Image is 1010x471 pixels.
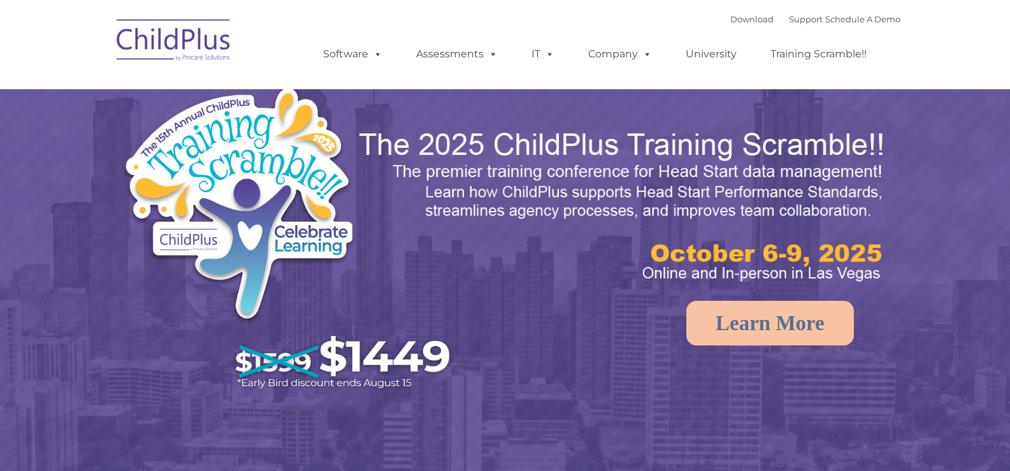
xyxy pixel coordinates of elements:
a: Assessments [403,41,510,67]
a: Company [575,41,665,67]
a: Schedule A Demo [825,14,900,24]
a: Download [730,14,774,24]
img: ChildPlus by Procare Solutions [110,10,238,74]
font: | [730,14,900,24]
a: University [673,41,749,67]
a: Software [310,41,395,67]
a: Learn More [686,301,854,345]
a: Support [789,14,823,24]
a: IT [519,41,567,67]
a: Training Scramble!! [758,41,879,67]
